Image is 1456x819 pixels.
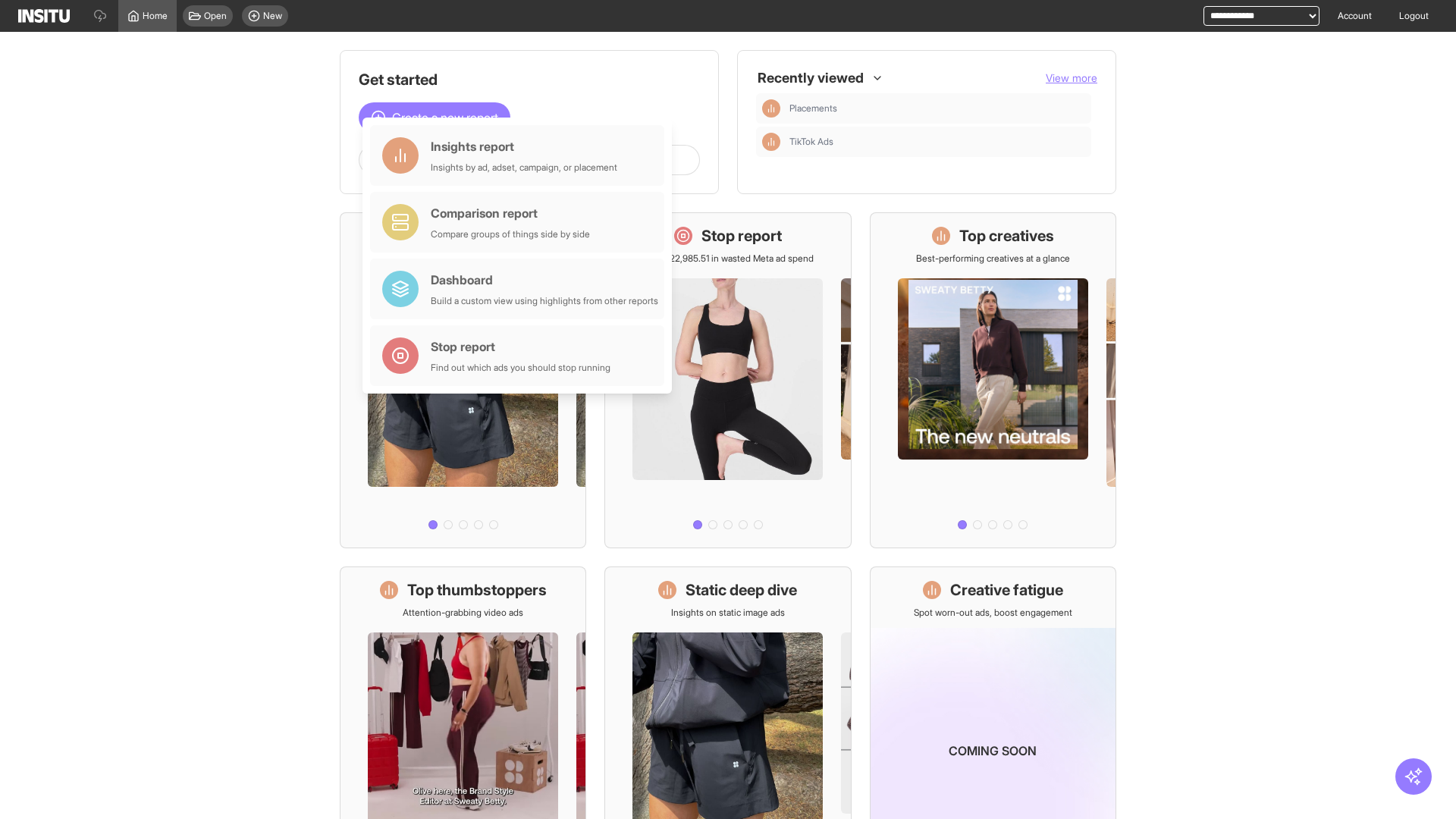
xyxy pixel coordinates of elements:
[642,253,814,265] p: Save £22,985.51 in wasted Meta ad spend
[143,10,168,22] span: Home
[431,204,590,222] div: Comparison report
[870,212,1116,548] a: Top creativesBest-performing creatives at a glance
[762,133,780,151] div: Insights
[916,253,1070,265] p: Best-performing creatives at a glance
[431,337,610,356] div: Stop report
[789,136,1085,148] span: TikTok Ads
[431,295,658,307] div: Build a custom view using highlights from other reports
[431,137,617,155] div: Insights report
[1046,71,1097,84] span: View more
[789,102,1085,115] span: Placements
[263,10,282,22] span: New
[431,271,658,289] div: Dashboard
[359,69,700,90] h1: Get started
[604,212,851,548] a: Stop reportSave £22,985.51 in wasted Meta ad spend
[686,579,797,601] h1: Static deep dive
[1046,71,1097,86] button: View more
[789,136,833,148] span: TikTok Ads
[789,102,837,115] span: Placements
[204,10,227,22] span: Open
[762,99,780,118] div: Insights
[407,579,547,601] h1: Top thumbstoppers
[959,225,1054,246] h1: Top creatives
[403,607,523,619] p: Attention-grabbing video ads
[431,162,617,174] div: Insights by ad, adset, campaign, or placement
[431,228,590,240] div: Compare groups of things side by side
[701,225,782,246] h1: Stop report
[431,362,610,374] div: Find out which ads you should stop running
[392,108,498,127] span: Create a new report
[18,9,70,23] img: Logo
[671,607,785,619] p: Insights on static image ads
[340,212,586,548] a: What's live nowSee all active ads instantly
[359,102,510,133] button: Create a new report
